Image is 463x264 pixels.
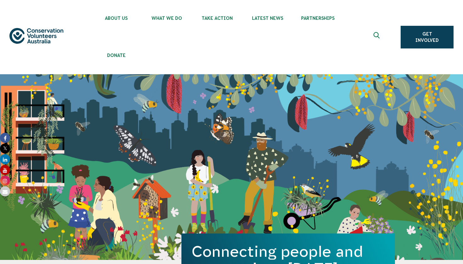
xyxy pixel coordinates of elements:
[374,32,381,42] span: Expand search box
[293,16,343,21] span: Partnerships
[192,16,242,21] span: Take Action
[91,53,141,58] span: Donate
[91,16,141,21] span: About Us
[242,16,293,21] span: Latest News
[141,16,192,21] span: What We Do
[9,28,63,44] img: logo.svg
[401,26,454,48] a: Get Involved
[370,30,385,45] button: Expand search box Close search box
